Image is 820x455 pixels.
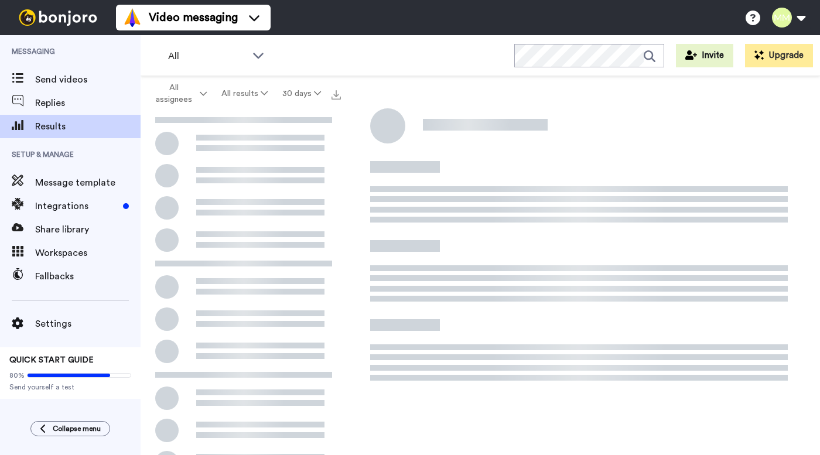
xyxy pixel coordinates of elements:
[745,44,813,67] button: Upgrade
[53,424,101,433] span: Collapse menu
[30,421,110,436] button: Collapse menu
[9,371,25,380] span: 80%
[35,269,141,283] span: Fallbacks
[35,73,141,87] span: Send videos
[275,83,328,104] button: 30 days
[149,9,238,26] span: Video messaging
[35,246,141,260] span: Workspaces
[35,317,141,331] span: Settings
[35,176,141,190] span: Message template
[35,199,118,213] span: Integrations
[9,382,131,392] span: Send yourself a test
[35,223,141,237] span: Share library
[143,77,214,110] button: All assignees
[332,90,341,100] img: export.svg
[14,9,102,26] img: bj-logo-header-white.svg
[214,83,275,104] button: All results
[150,82,197,105] span: All assignees
[676,44,733,67] button: Invite
[328,85,344,102] button: Export all results that match these filters now.
[168,49,247,63] span: All
[35,96,141,110] span: Replies
[35,119,141,134] span: Results
[123,8,142,27] img: vm-color.svg
[9,356,94,364] span: QUICK START GUIDE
